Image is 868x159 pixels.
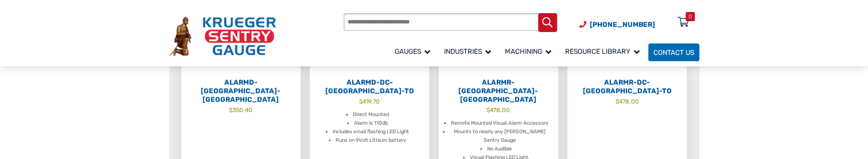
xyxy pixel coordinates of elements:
[353,110,389,119] li: Direct Mounted
[653,49,694,57] span: Contact Us
[390,42,439,62] a: Gauges
[486,106,490,114] span: $
[451,119,548,128] li: Remote Mounted Visual Alarm Accessory
[579,19,655,30] a: Phone Number (920) 434-8860
[616,98,639,105] bdi: 478.00
[359,98,380,105] bdi: 419.70
[439,78,558,104] h2: AlarmR-[GEOGRAPHIC_DATA]-[GEOGRAPHIC_DATA]
[354,119,388,128] li: Alarm is 110db
[648,43,699,61] a: Contact Us
[359,98,363,105] span: $
[310,78,429,96] h2: AlarmD-DC-[GEOGRAPHIC_DATA]-TO
[333,128,409,136] li: Includes small flashing LED Light
[229,106,232,114] span: $
[567,78,687,96] h2: AlarmR-DC-[GEOGRAPHIC_DATA]-TO
[486,106,510,114] bdi: 478.00
[439,42,500,62] a: Industries
[505,47,551,55] span: Machining
[395,47,430,55] span: Gauges
[688,12,692,21] div: 0
[487,145,512,153] li: No Audible
[500,42,560,62] a: Machining
[229,106,252,114] bdi: 350.40
[444,47,491,55] span: Industries
[450,128,550,145] li: Mounts to nearly any [PERSON_NAME] Sentry Gauge
[616,98,619,105] span: $
[181,78,301,104] h2: AlarmD-[GEOGRAPHIC_DATA]-[GEOGRAPHIC_DATA]
[169,17,276,56] img: Krueger Sentry Gauge
[336,136,406,145] li: Runs on 9Volt Lithium battery
[560,42,648,62] a: Resource Library
[565,47,640,55] span: Resource Library
[590,21,655,29] span: [PHONE_NUMBER]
